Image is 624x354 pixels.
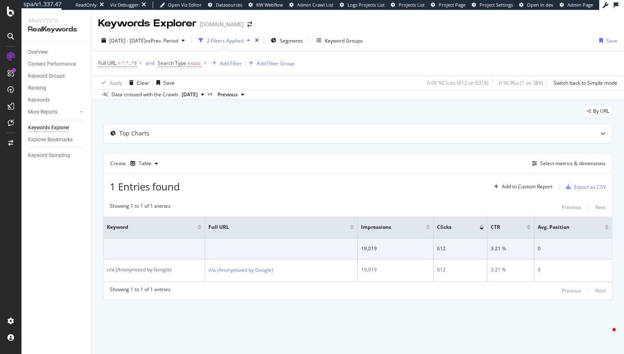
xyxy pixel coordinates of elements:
[28,17,85,25] div: Analytics
[595,204,606,211] div: Next
[562,202,581,212] button: Previous
[480,2,513,8] span: Project Settings
[574,183,606,190] div: Export as CSV
[491,180,552,193] button: Add to Custom Report
[347,2,385,8] span: Logs Projects List
[28,72,85,81] a: Keyword Groups
[593,109,609,114] span: By URL
[208,90,214,97] span: vs
[146,59,154,67] button: and
[361,223,414,231] span: Impressions
[28,151,70,160] div: Keyword Sampling
[137,79,149,86] div: Clear
[208,2,242,8] a: Datasources
[550,76,617,89] button: Switch back to Simple mode
[538,266,609,273] div: 0
[28,25,85,34] div: RealKeywords
[153,76,175,89] button: Save
[596,326,616,346] iframe: Intercom live chat
[472,2,513,8] a: Project Settings
[146,59,154,67] div: and
[399,2,425,8] span: Projects List
[168,2,202,8] span: Open Viz Editor
[606,37,617,44] div: Save
[146,37,178,44] span: vs Prev. Period
[267,34,306,47] button: Segments
[595,286,606,296] button: Next
[214,90,248,100] button: Previous
[98,59,116,67] span: Full URL
[28,124,69,132] div: Keywords Explorer
[208,266,273,274] a: n/a (Anonymized by Google)
[562,204,581,211] div: Previous
[76,2,98,8] div: ReadOnly:
[431,2,466,8] a: Project Page
[584,105,612,117] div: legacy label
[28,96,85,105] a: Keywords
[110,202,170,212] div: Showing 1 to 1 of 1 entries
[216,2,242,8] span: Datasources
[361,266,430,273] div: 19,019
[187,59,201,67] span: exists
[207,37,243,44] div: 2 Filters Applied
[28,96,50,105] div: Keywords
[391,2,425,8] a: Projects List
[596,34,617,47] button: Save
[427,79,489,86] div: 0.09 % Clicks ( 612 on 631K )
[540,160,605,167] div: Select metrics & dimensions
[256,2,283,8] span: KW Webflow
[595,202,606,212] button: Next
[28,84,46,93] div: Ranking
[163,79,175,86] div: Save
[437,245,484,252] div: 612
[126,76,149,89] button: Clear
[107,266,201,273] div: n/a (Anonymized by Google)
[562,287,581,294] div: Previous
[247,21,252,27] div: arrow-right-arrow-left
[28,84,85,93] a: Ranking
[248,2,283,8] a: KW Webflow
[127,157,161,170] button: Table
[109,37,146,44] span: [DATE] - [DATE]
[160,2,202,8] a: Open Viz Editor
[110,2,140,8] div: Viz Debugger:
[567,2,593,8] span: Admin Page
[491,266,530,273] div: 3.21 %
[499,79,543,86] div: 0 % URLs ( 1 on 38K )
[529,159,605,169] button: Select metrics & dimensions
[313,34,366,47] button: Keyword Groups
[98,17,196,31] div: Keywords Explorer
[562,286,581,296] button: Previous
[182,91,198,98] span: 2025 Aug. 31st
[491,223,514,231] span: CTR
[340,2,385,8] a: Logs Projects List
[111,91,178,98] div: Data crossed with the Crawls
[220,60,242,67] div: Add Filter
[437,223,467,231] span: Clicks
[178,90,208,100] button: [DATE]
[28,108,57,116] div: More Reports
[246,58,294,68] button: Add Filter Group
[28,60,85,69] a: Content Performance
[491,245,530,252] div: 3.21 %
[257,60,294,67] div: Add Filter Group
[119,129,149,138] div: Top Charts
[595,287,606,294] div: Next
[107,223,185,231] span: Keyword
[28,48,48,57] div: Overview
[139,161,151,166] div: Table
[208,223,338,231] span: Full URL
[538,245,609,252] div: 0
[110,286,170,296] div: Showing 1 to 1 of 1 entries
[217,91,238,98] span: Previous
[437,266,484,273] div: 612
[527,2,553,8] span: Open in dev
[28,48,85,57] a: Overview
[118,59,121,67] span: ≠
[560,2,593,8] a: Admin Page
[439,2,466,8] span: Project Page
[253,36,260,45] div: times
[280,37,303,44] span: Segments
[209,58,242,68] button: Add Filter
[195,34,253,47] button: 2 Filters Applied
